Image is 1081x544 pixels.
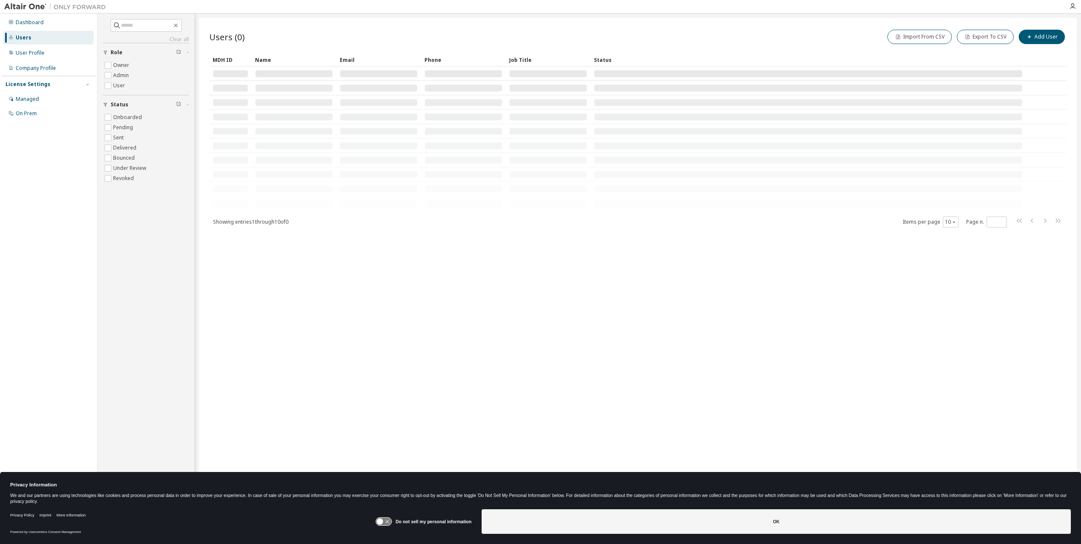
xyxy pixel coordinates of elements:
button: Import From CSV [887,30,952,44]
div: Job Title [509,53,587,67]
img: Altair One [4,3,110,11]
span: Page n. [966,216,1007,228]
div: User Profile [16,50,44,56]
span: Clear filter [176,101,181,108]
label: Pending [113,122,135,133]
label: Onboarded [113,112,144,122]
button: 10 [945,219,956,225]
label: User [113,80,127,91]
div: Email [340,53,418,67]
span: Role [111,49,122,56]
div: Dashboard [16,19,44,26]
button: Export To CSV [957,30,1014,44]
label: Delivered [113,143,138,153]
a: Clear all [103,36,189,43]
div: MDH ID [213,53,248,67]
label: Revoked [113,173,136,183]
span: Users (0) [209,31,245,43]
div: Status [594,53,1023,67]
div: Phone [424,53,502,67]
label: Sent [113,133,125,143]
div: On Prem [16,110,37,117]
div: Users [16,34,31,41]
span: Status [111,101,128,108]
label: Admin [113,70,130,80]
div: License Settings [6,81,50,88]
span: Items per page [903,216,959,228]
label: Bounced [113,153,136,163]
div: Name [255,53,333,67]
label: Owner [113,60,131,70]
button: Role [103,43,189,62]
label: Under Review [113,163,148,173]
div: Company Profile [16,65,56,72]
span: Showing entries 1 through 10 of 0 [213,218,288,225]
button: Status [103,95,189,114]
button: Add User [1019,30,1065,44]
span: Clear filter [176,49,181,56]
div: Managed [16,96,39,103]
